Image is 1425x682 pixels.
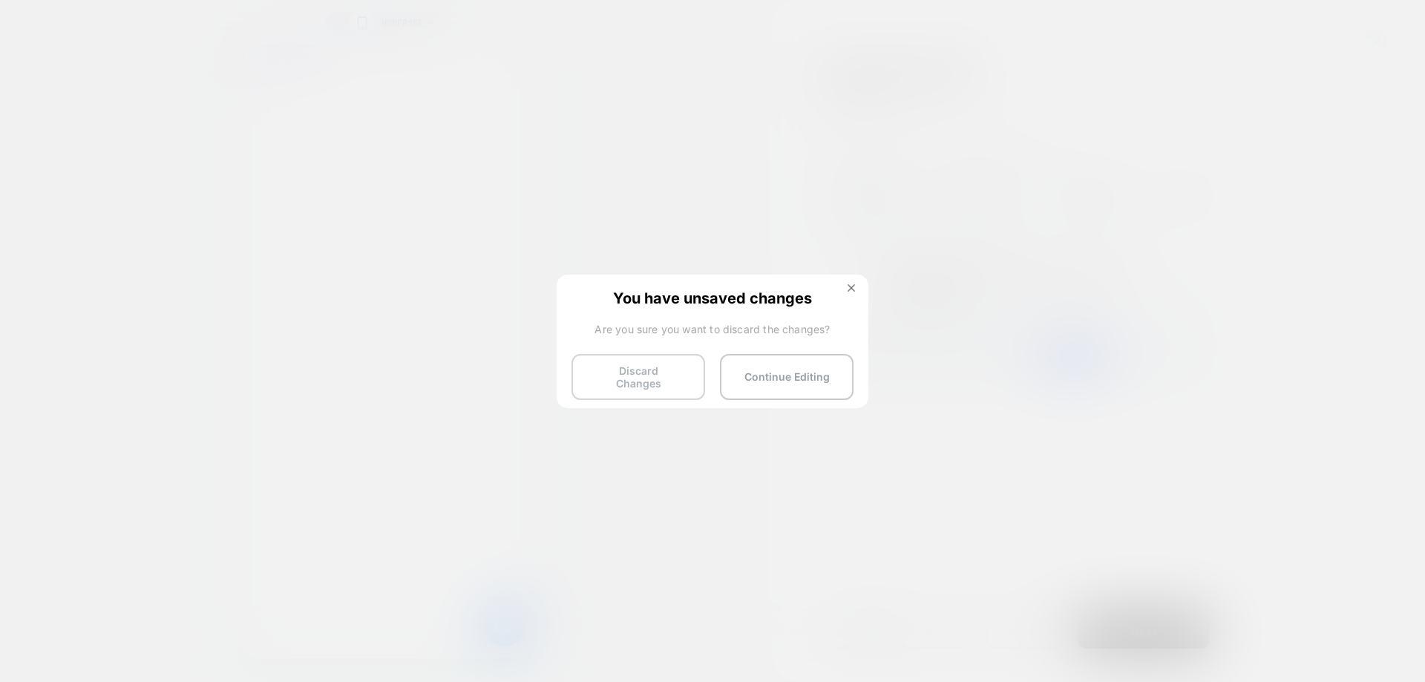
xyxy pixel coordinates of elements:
[571,323,854,335] span: Are you sure you want to discard the changes?
[232,548,294,611] iframe: LiveChat chat widget
[848,284,855,292] img: close
[571,354,705,400] button: Discard Changes
[720,354,854,400] button: Continue Editing
[571,289,854,304] span: You have unsaved changes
